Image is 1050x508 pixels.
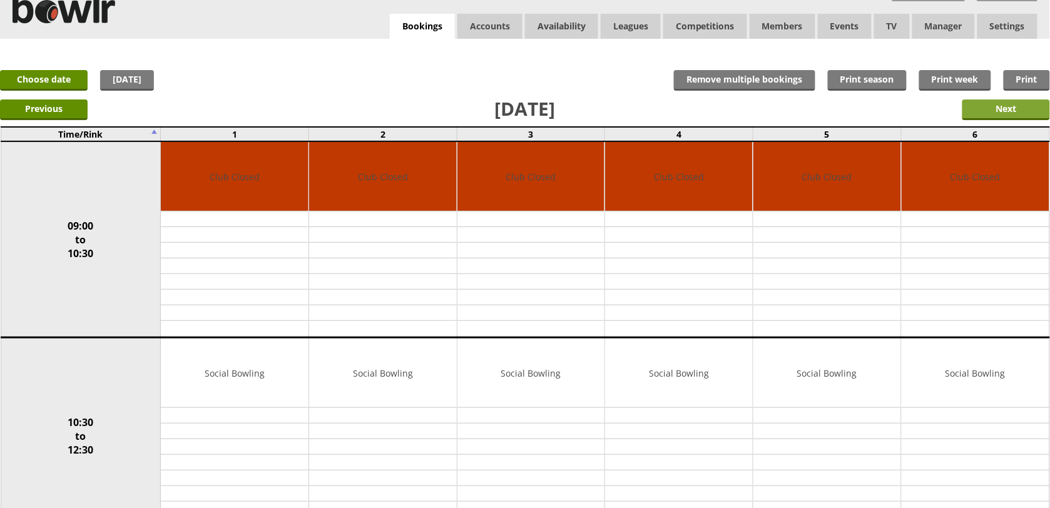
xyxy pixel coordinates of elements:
td: 09:00 to 10:30 [1,141,161,338]
td: Club Closed [457,142,605,211]
a: Events [818,14,872,39]
td: Club Closed [605,142,753,211]
td: Club Closed [753,142,901,211]
td: Social Bowling [902,338,1049,408]
a: Competitions [663,14,747,39]
td: 1 [161,127,309,141]
a: Print week [919,70,991,91]
a: Bookings [390,14,455,39]
a: Availability [525,14,598,39]
td: 4 [605,127,753,141]
td: 3 [457,127,605,141]
td: Social Bowling [605,338,753,408]
td: 5 [753,127,902,141]
td: Club Closed [161,142,308,211]
td: Social Bowling [457,338,605,408]
span: Settings [977,14,1037,39]
span: Manager [912,14,975,39]
td: Social Bowling [161,338,308,408]
td: Club Closed [309,142,457,211]
td: Social Bowling [753,338,901,408]
input: Next [962,99,1050,120]
span: TV [874,14,910,39]
td: Club Closed [902,142,1049,211]
span: Accounts [457,14,522,39]
td: 6 [901,127,1049,141]
a: [DATE] [100,70,154,91]
td: Time/Rink [1,127,161,141]
a: Print [1004,70,1050,91]
a: Leagues [601,14,661,39]
span: Members [750,14,815,39]
input: Remove multiple bookings [674,70,815,91]
td: Social Bowling [309,338,457,408]
td: 2 [309,127,457,141]
a: Print season [828,70,907,91]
